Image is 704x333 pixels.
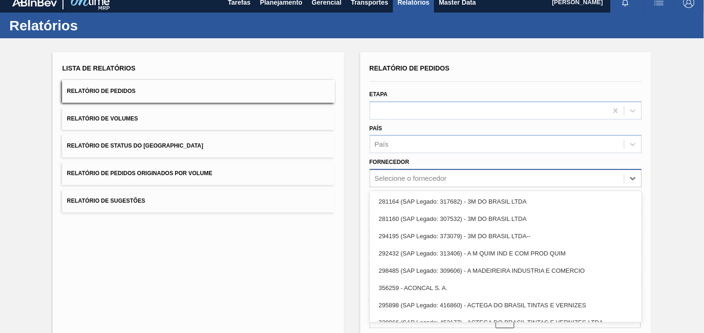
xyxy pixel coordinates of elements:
label: País [370,125,382,132]
div: 294195 (SAP Legado: 373079) - 3M DO BRASIL LTDA-- [370,227,642,245]
div: 356259 - ACONCAL S. A. [370,279,642,297]
span: Relatório de Pedidos Originados por Volume [67,170,212,177]
button: Relatório de Status do [GEOGRAPHIC_DATA] [62,135,334,157]
label: Fornecedor [370,159,409,165]
div: 281164 (SAP Legado: 317682) - 3M DO BRASIL LTDA [370,193,642,210]
div: País [375,141,389,149]
button: Relatório de Pedidos Originados por Volume [62,162,334,185]
button: Relatório de Volumes [62,107,334,130]
span: Relatório de Pedidos [67,88,135,94]
div: 320966 (SAP Legado: 452177) - ACTEGA DO BRASIL TINTAS E VERNIZES-LTDA.- [370,314,642,331]
div: 295898 (SAP Legado: 416860) - ACTEGA DO BRASIL TINTAS E VERNIZES [370,297,642,314]
h1: Relatórios [9,20,175,31]
span: Relatório de Volumes [67,115,138,122]
div: 281160 (SAP Legado: 307532) - 3M DO BRASIL LTDA [370,210,642,227]
div: 298485 (SAP Legado: 309606) - A MADEIREIRA INDUSTRIA E COMERCIO [370,262,642,279]
span: Relatório de Pedidos [370,64,450,72]
button: Relatório de Pedidos [62,80,334,103]
div: Selecione o fornecedor [375,175,447,183]
label: Etapa [370,91,388,98]
span: Lista de Relatórios [62,64,135,72]
span: Relatório de Sugestões [67,198,145,204]
div: 292432 (SAP Legado: 313406) - A M QUIM IND E COM PROD QUIM [370,245,642,262]
button: Relatório de Sugestões [62,190,334,213]
span: Relatório de Status do [GEOGRAPHIC_DATA] [67,142,203,149]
